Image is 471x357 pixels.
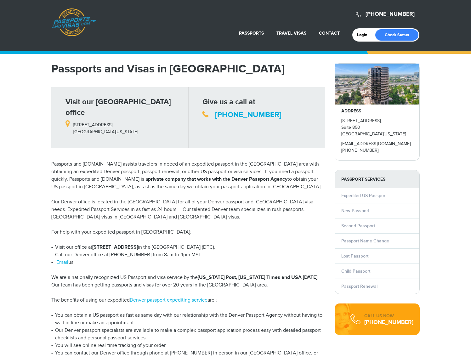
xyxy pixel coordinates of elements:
a: Check Status [375,29,418,41]
li: Visit our office at in the [GEOGRAPHIC_DATA] (DTC). [51,244,325,251]
a: Email [56,259,68,265]
strong: Give us a call at [202,97,255,106]
strong: Visit our [GEOGRAPHIC_DATA] office [65,97,171,117]
p: For help with your expedited passport in [GEOGRAPHIC_DATA]: [51,229,325,236]
a: Passports [239,31,264,36]
a: Travel Visas [276,31,306,36]
a: Denver passport expediting service [130,297,207,303]
a: Passports & [DOMAIN_NAME] [52,8,96,37]
strong: ADDRESS [341,108,361,114]
strong: PASSPORT SERVICES [335,170,419,188]
a: Second Passport [341,223,375,229]
a: Expedited US Passport [341,193,387,198]
p: We are a nationally recognized US Passport and visa service by the . Our team has been getting pa... [51,274,325,289]
a: Passport Name Change [341,238,389,244]
strong: [STREET_ADDRESS] [92,244,138,250]
p: [PHONE_NUMBER] [341,147,413,154]
p: Our Denver office is located in the [GEOGRAPHIC_DATA] for all of your Denver passport and [GEOGRA... [51,198,325,221]
li: You will see online real-time tracking of your order. [51,342,325,349]
img: passportsandvisas_denver_5251_dtc_parkway_-_28de80_-_029b8f063c7946511503b0bb3931d518761db640.jpg [335,64,419,105]
a: Child Passport [341,269,370,274]
p: [STREET_ADDRESS] [GEOGRAPHIC_DATA][US_STATE] [65,118,184,135]
h1: Passports and Visas in [GEOGRAPHIC_DATA] [51,63,325,75]
li: Call our Denver office at [PHONE_NUMBER] from 8am to 4pm MST [51,251,325,259]
li: You can obtain a US passport as fast as same day with our relationship with the Denver Passport A... [51,312,325,327]
li: Our Denver passport specialists are available to make a complex passport application process easy... [51,327,325,342]
a: Login [357,32,372,37]
a: New Passport [341,208,369,213]
strong: private company that works with the Denver Passport Agency [148,176,287,182]
li: us. [51,259,325,266]
a: Lost Passport [341,253,368,259]
a: [EMAIL_ADDRESS][DOMAIN_NAME] [341,141,411,146]
strong: [US_STATE] Post, [US_STATE] Times and USA [DATE] [198,275,317,280]
a: Passport Renewal [341,284,377,289]
a: Contact [319,31,340,36]
p: Passports and [DOMAIN_NAME] assists travelers in neeed of an expedited passport in the [GEOGRAPHI... [51,161,325,191]
a: [PHONE_NUMBER] [215,110,281,119]
p: [STREET_ADDRESS], Suite 850 [GEOGRAPHIC_DATA][US_STATE] [341,118,413,138]
p: The benefits of using our expedited are : [51,297,325,304]
div: CALL US NOW [364,313,413,319]
a: [PHONE_NUMBER] [366,11,415,18]
div: [PHONE_NUMBER] [364,319,413,326]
